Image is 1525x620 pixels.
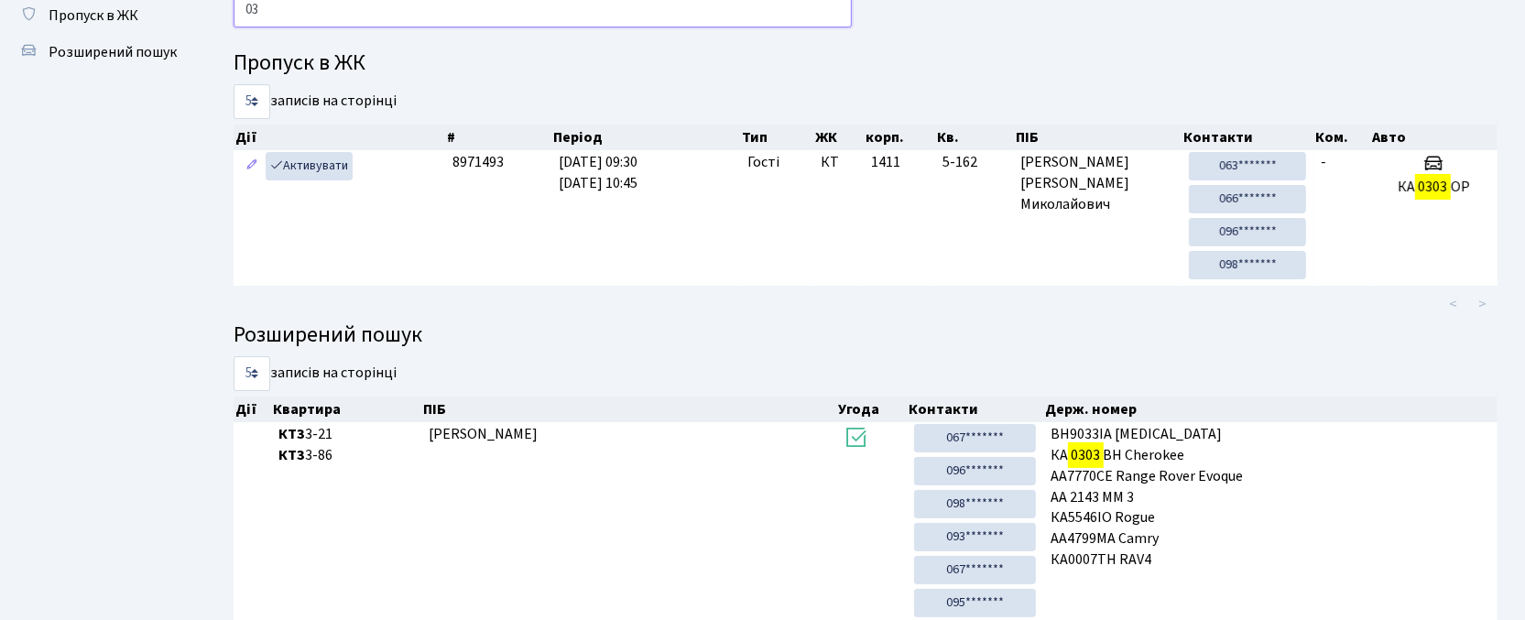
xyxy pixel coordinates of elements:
[1378,179,1490,196] h5: КА ОР
[49,42,177,62] span: Розширений пошук
[871,152,900,172] span: 1411
[837,397,908,422] th: Угода
[559,152,637,193] span: [DATE] 09:30 [DATE] 10:45
[234,322,1498,349] h4: Розширений пошук
[429,424,538,444] span: [PERSON_NAME]
[278,445,305,465] b: КТ3
[266,152,353,180] a: Активувати
[1370,125,1498,150] th: Авто
[1014,125,1182,150] th: ПІБ
[740,125,813,150] th: Тип
[234,50,1498,77] h4: Пропуск в ЖК
[234,356,270,391] select: записів на сторінці
[864,125,935,150] th: корп.
[234,84,270,119] select: записів на сторінці
[234,125,445,150] th: Дії
[445,125,551,150] th: #
[234,84,397,119] label: записів на сторінці
[551,125,740,150] th: Період
[821,152,856,173] span: КТ
[421,397,836,422] th: ПІБ
[1068,442,1103,468] mark: 0303
[234,397,271,422] th: Дії
[278,424,305,444] b: КТ3
[747,152,779,173] span: Гості
[1182,125,1313,150] th: Контакти
[1415,174,1450,200] mark: 0303
[813,125,864,150] th: ЖК
[1043,397,1498,422] th: Держ. номер
[942,152,1007,173] span: 5-162
[1321,152,1326,172] span: -
[278,424,414,466] span: 3-21 3-86
[1021,152,1175,215] span: [PERSON_NAME] [PERSON_NAME] Миколайович
[935,125,1014,150] th: Кв.
[452,152,504,172] span: 8971493
[49,5,138,26] span: Пропуск в ЖК
[1313,125,1370,150] th: Ком.
[908,397,1044,422] th: Контакти
[234,356,397,391] label: записів на сторінці
[241,152,263,180] a: Редагувати
[1051,424,1490,571] span: ВН9033ІА [MEDICAL_DATA] КА ВН Cherokee AA7770CE Range Rover Evoque АА 2143 ММ 3 КА5546ІО Rogue АА...
[9,34,192,71] a: Розширений пошук
[271,397,421,422] th: Квартира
